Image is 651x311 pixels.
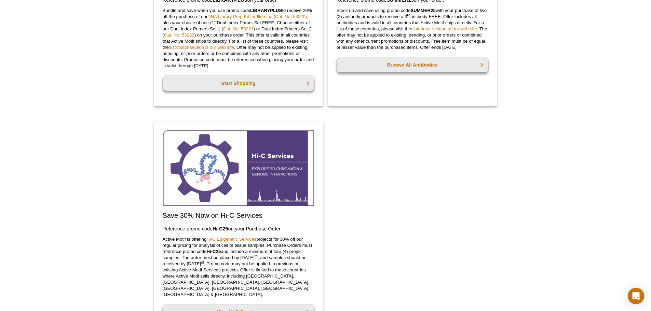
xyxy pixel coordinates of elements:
[206,237,256,242] a: Hi-C Epigenetic Services
[163,211,314,220] h2: Save 30% Now on Hi-C Services
[207,14,307,19] a: DNA Library Prep Kit for Illumina (Cat. No. 53220)
[411,8,436,13] strong: SUMMER25
[407,13,410,17] sup: rd
[163,8,314,69] p: Bundle and save when you use promo code to receive 20% off the purchase of our , plus your choice...
[337,8,488,51] p: Stock up and save using promo code with your purchase of two (2) antibody products to receive a 3...
[163,76,314,91] a: Start Shopping
[250,8,282,13] strong: LIBRARYPLUS
[201,260,204,264] sup: st
[207,249,221,254] strong: Hi-C25
[163,130,314,206] img: Hi-C Service Promotion
[169,45,234,50] a: distributor section of our web site
[337,57,488,72] a: Browse All Antibodies
[163,236,314,298] p: Active Motif is offering projects for 30% off our regular pricing for analysis of cell or tissue ...
[223,26,254,31] a: Cat. No. 53221
[213,226,228,231] strong: Hi-C25
[255,254,258,258] sup: th
[628,288,644,304] div: Open Intercom Messenger
[163,225,314,233] h3: Reference promo code on your Purchase Order.
[411,26,477,31] a: distributor section of our web site
[164,32,194,38] a: Cat. No. 53222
